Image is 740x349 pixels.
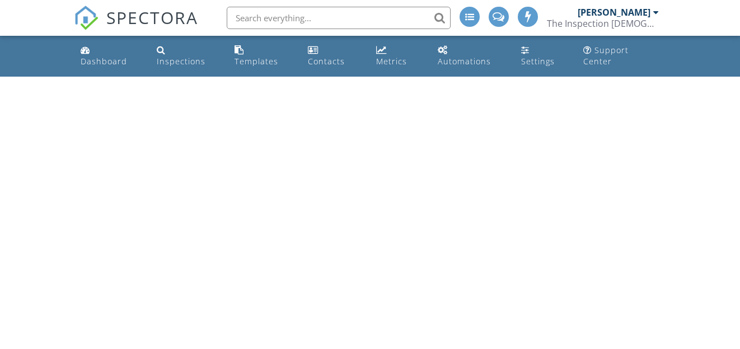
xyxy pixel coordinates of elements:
[76,40,143,72] a: Dashboard
[579,40,664,72] a: Support Center
[583,45,629,67] div: Support Center
[547,18,659,29] div: The Inspection Ladies, PLLC
[376,56,407,67] div: Metrics
[227,7,451,29] input: Search everything...
[152,40,221,72] a: Inspections
[517,40,570,72] a: Settings
[235,56,278,67] div: Templates
[433,40,508,72] a: Automations (Advanced)
[372,40,424,72] a: Metrics
[157,56,205,67] div: Inspections
[521,56,555,67] div: Settings
[74,6,99,30] img: The Best Home Inspection Software - Spectora
[303,40,362,72] a: Contacts
[578,7,650,18] div: [PERSON_NAME]
[106,6,198,29] span: SPECTORA
[81,56,127,67] div: Dashboard
[74,15,198,39] a: SPECTORA
[230,40,294,72] a: Templates
[308,56,345,67] div: Contacts
[438,56,491,67] div: Automations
